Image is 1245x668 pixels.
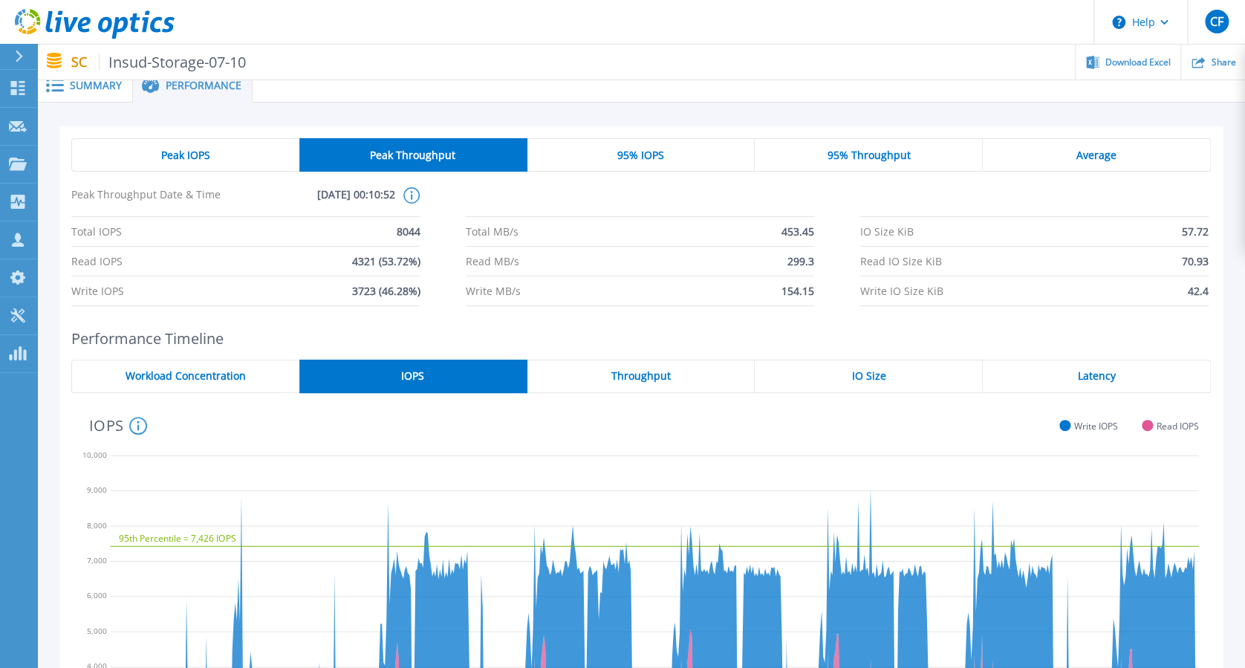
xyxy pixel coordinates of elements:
text: 6,000 [87,590,107,600]
span: 154.15 [781,276,814,305]
span: Throughput [611,370,670,382]
text: 95th Percentile = 7,426 IOPS [120,532,236,545]
span: 70.93 [1182,247,1209,276]
h4: IOPS [89,417,147,435]
span: [DATE] 00:10:52 [233,187,395,216]
span: 95% Throughput [827,149,910,161]
span: Latency [1078,370,1116,382]
span: Total IOPS [71,217,122,246]
span: Read MB/s [466,247,519,276]
span: Performance [166,80,241,91]
span: 8044 [396,217,420,246]
text: 10,000 [82,450,107,460]
span: Download Excel [1105,58,1171,67]
span: 57.72 [1182,217,1209,246]
span: Peak Throughput Date & Time [71,187,233,216]
span: Peak Throughput [370,149,455,161]
span: Average [1076,149,1116,161]
span: IO Size KiB [859,217,913,246]
span: Read IOPS [1157,421,1199,432]
text: 8,000 [87,519,107,530]
h2: Performance Timeline [71,330,1211,347]
span: Read IO Size KiB [859,247,941,276]
span: 42.4 [1188,276,1209,305]
span: Total MB/s [466,217,519,246]
span: Read IOPS [71,247,123,276]
span: IOPS [401,370,424,382]
span: 3723 (46.28%) [351,276,420,305]
span: Write IOPS [1074,421,1118,432]
span: Summary [70,80,122,91]
span: Share [1211,58,1235,67]
span: Write IO Size KiB [859,276,943,305]
span: Insud-Storage-07-10 [99,53,247,71]
span: Peak IOPS [161,149,210,161]
span: 95% IOPS [617,149,664,161]
span: 4321 (53.72%) [351,247,420,276]
span: Write IOPS [71,276,124,305]
p: SC [71,53,247,71]
span: Write MB/s [466,276,521,305]
span: 453.45 [781,217,814,246]
text: 5,000 [87,626,107,636]
span: IO Size [851,370,885,382]
text: 7,000 [87,555,107,565]
text: 9,000 [87,484,107,495]
span: CF [1209,16,1223,27]
span: Workload Concentration [126,370,246,382]
span: 299.3 [787,247,814,276]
